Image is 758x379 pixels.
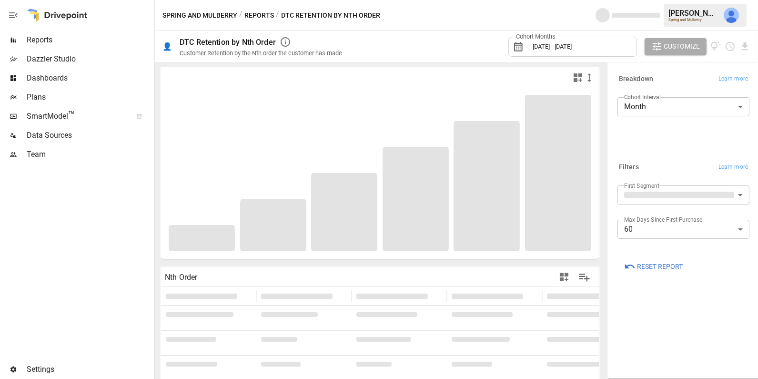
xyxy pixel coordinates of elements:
span: [DATE] - [DATE] [533,43,572,50]
button: View documentation [710,38,721,55]
label: Max Days Since First Purchase [624,215,702,224]
span: Customize [664,41,700,52]
button: Customize [645,38,707,55]
div: Customer Retention by the Nth order the customer has made [180,50,342,57]
label: Cohort Interval [624,93,661,101]
h6: Breakdown [619,74,653,84]
span: Plans [27,92,152,103]
button: Reset Report [617,258,689,275]
span: Data Sources [27,130,152,141]
button: Julie Wilton [718,2,745,29]
span: Dashboards [27,72,152,84]
div: / [276,10,279,21]
span: Reports [27,34,152,46]
span: ™ [68,109,75,121]
span: Learn more [718,163,748,172]
div: DTC Retention by Nth Order [180,38,276,47]
div: [PERSON_NAME] [668,9,718,18]
div: 60 [617,220,749,239]
label: First Segment [624,182,659,190]
h6: Filters [619,162,639,173]
span: Dazzler Studio [27,53,152,65]
button: Schedule report [725,41,736,52]
span: SmartModel [27,111,126,122]
div: / [239,10,243,21]
span: Reset Report [637,261,683,273]
button: Sort [524,289,537,303]
img: Julie Wilton [724,8,739,23]
div: Month [617,97,749,116]
div: Spring and Mulberry [668,18,718,22]
button: Download report [739,41,750,52]
button: Sort [334,289,347,303]
label: Cohort Months [514,32,558,41]
button: Sort [429,289,442,303]
button: Manage Columns [574,266,595,288]
div: 👤 [162,42,172,51]
div: Nth Order [165,273,197,282]
button: Spring and Mulberry [162,10,237,21]
button: Sort [238,289,252,303]
span: Learn more [718,74,748,84]
span: Team [27,149,152,160]
span: Settings [27,364,152,375]
button: Reports [244,10,274,21]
